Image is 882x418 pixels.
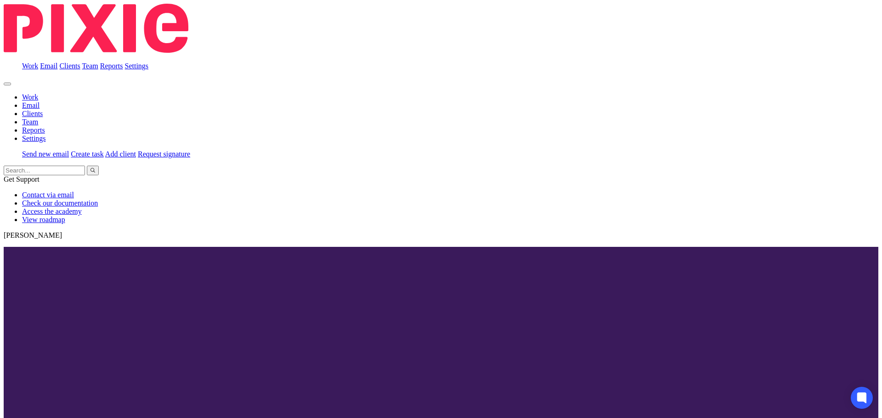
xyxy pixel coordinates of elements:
[87,166,99,175] button: Search
[22,207,82,215] a: Access the academy
[125,62,149,70] a: Settings
[4,231,878,240] p: [PERSON_NAME]
[105,150,136,158] a: Add client
[22,216,65,223] a: View roadmap
[22,110,43,117] a: Clients
[138,150,190,158] a: Request signature
[71,150,104,158] a: Create task
[22,191,74,199] a: Contact via email
[22,93,38,101] a: Work
[22,134,46,142] a: Settings
[100,62,123,70] a: Reports
[22,150,69,158] a: Send new email
[22,199,98,207] a: Check our documentation
[4,166,85,175] input: Search
[40,62,57,70] a: Email
[22,118,38,126] a: Team
[4,175,40,183] span: Get Support
[4,4,188,53] img: Pixie
[59,62,80,70] a: Clients
[82,62,98,70] a: Team
[22,126,45,134] a: Reports
[22,62,38,70] a: Work
[22,101,40,109] a: Email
